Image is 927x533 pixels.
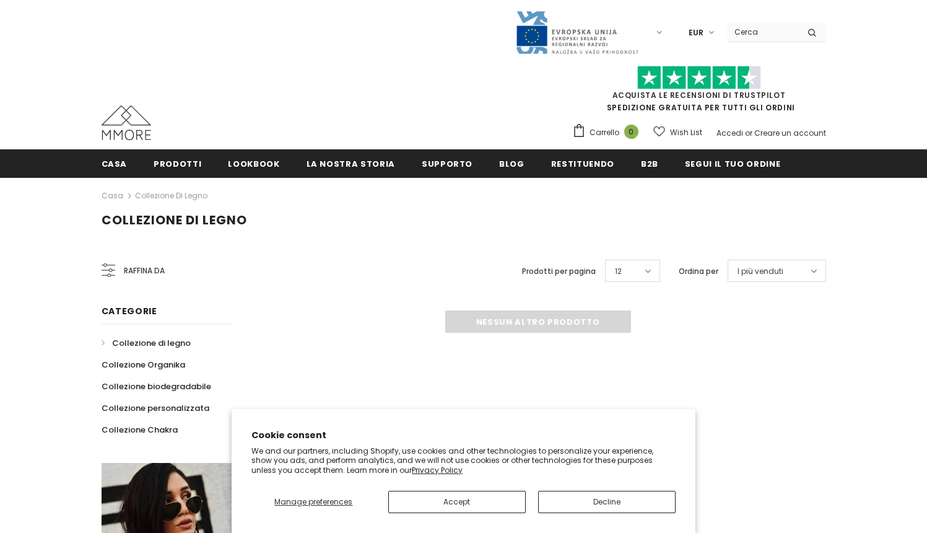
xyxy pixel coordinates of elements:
[716,128,743,138] a: Accedi
[572,123,645,142] a: Carrello 0
[388,491,526,513] button: Accept
[154,149,201,177] a: Prodotti
[102,381,211,392] span: Collezione biodegradabile
[102,359,185,371] span: Collezione Organika
[538,491,676,513] button: Decline
[637,66,761,90] img: Fidati di Pilot Stars
[307,149,395,177] a: La nostra storia
[102,332,191,354] a: Collezione di legno
[135,190,207,201] a: Collezione di legno
[422,149,472,177] a: supporto
[515,10,639,55] img: Javni Razpis
[738,265,783,278] span: I più venduti
[422,158,472,170] span: supporto
[228,158,279,170] span: Lookbook
[412,465,463,475] a: Privacy Policy
[112,337,191,349] span: Collezione di legno
[551,149,614,177] a: Restituendo
[685,158,780,170] span: Segui il tuo ordine
[590,126,619,139] span: Carrello
[670,126,702,139] span: Wish List
[679,265,718,278] label: Ordina per
[124,264,165,278] span: Raffina da
[274,496,352,507] span: Manage preferences
[102,419,178,441] a: Collezione Chakra
[499,149,524,177] a: Blog
[102,105,151,140] img: Casi MMORE
[102,354,185,376] a: Collezione Organika
[522,265,596,278] label: Prodotti per pagina
[251,491,375,513] button: Manage preferences
[745,128,752,138] span: or
[624,125,638,139] span: 0
[307,158,395,170] span: La nostra storia
[551,158,614,170] span: Restituendo
[251,446,676,475] p: We and our partners, including Shopify, use cookies and other technologies to personalize your ex...
[102,402,209,414] span: Collezione personalizzata
[685,149,780,177] a: Segui il tuo ordine
[689,27,703,39] span: EUR
[653,121,702,143] a: Wish List
[154,158,201,170] span: Prodotti
[515,27,639,37] a: Javni Razpis
[228,149,279,177] a: Lookbook
[754,128,826,138] a: Creare un account
[641,158,658,170] span: B2B
[572,71,826,113] span: SPEDIZIONE GRATUITA PER TUTTI GLI ORDINI
[612,90,786,100] a: Acquista le recensioni di TrustPilot
[102,376,211,397] a: Collezione biodegradabile
[615,265,622,278] span: 12
[102,424,178,436] span: Collezione Chakra
[641,149,658,177] a: B2B
[102,305,157,317] span: Categorie
[727,23,798,41] input: Search Site
[251,429,676,442] h2: Cookie consent
[499,158,524,170] span: Blog
[102,149,128,177] a: Casa
[102,158,128,170] span: Casa
[102,211,247,229] span: Collezione di legno
[102,188,123,203] a: Casa
[102,397,209,419] a: Collezione personalizzata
